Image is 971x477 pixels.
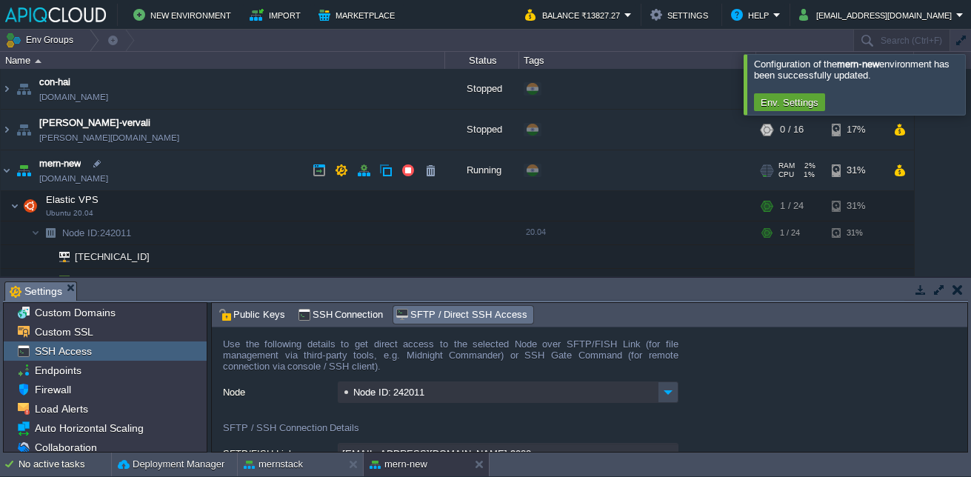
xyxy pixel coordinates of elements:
a: [TECHNICAL_ID] [73,251,152,262]
img: AMDAwAAAACH5BAEAAAAALAAAAAABAAEAAAICRAEAOw== [31,221,40,244]
div: SFTP / SSH Connection Details [223,407,678,443]
img: AMDAwAAAACH5BAEAAAAALAAAAAABAAEAAAICRAEAOw== [1,110,13,150]
a: Custom Domains [32,306,118,319]
span: CPU [778,170,794,179]
span: [TECHNICAL_ID] [73,245,152,268]
button: Settings [650,6,713,24]
div: 1 / 24 [780,191,804,221]
span: SSH Connection [298,307,384,323]
div: 31% [832,221,880,244]
div: 31% [832,191,880,221]
button: Import [250,6,305,24]
div: No active tasks [19,453,111,476]
a: Public IPv4 [73,275,127,286]
a: Endpoints [32,364,84,377]
a: Load Alerts [32,402,90,416]
button: [EMAIL_ADDRESS][DOMAIN_NAME] [799,6,956,24]
img: AMDAwAAAACH5BAEAAAAALAAAAAABAAEAAAICRAEAOw== [40,245,49,268]
a: [PERSON_NAME][DOMAIN_NAME] [39,130,179,145]
span: Node ID: [62,227,100,238]
img: AMDAwAAAACH5BAEAAAAALAAAAAABAAEAAAICRAEAOw== [10,191,19,221]
a: [DOMAIN_NAME] [39,90,108,104]
div: Name [1,52,444,69]
iframe: chat widget [909,418,956,462]
a: Custom SSL [32,325,96,338]
img: AMDAwAAAACH5BAEAAAAALAAAAAABAAEAAAICRAEAOw== [13,150,34,190]
img: AMDAwAAAACH5BAEAAAAALAAAAAABAAEAAAICRAEAOw== [1,69,13,109]
button: Marketplace [318,6,399,24]
div: Use the following details to get direct access to the selected Node over SFTP/FISH Link (for file... [223,338,678,381]
div: Running [445,150,519,190]
span: RAM [778,161,795,170]
img: APIQCloud [5,7,106,22]
button: mern-new [370,457,427,472]
img: AMDAwAAAACH5BAEAAAAALAAAAAABAAEAAAICRAEAOw== [49,245,70,268]
button: Help [731,6,773,24]
img: AMDAwAAAACH5BAEAAAAALAAAAAABAAEAAAICRAEAOw== [20,191,41,221]
label: SFTP/FISH Link [223,443,336,461]
div: Status [446,52,518,69]
button: New Environment [133,6,236,24]
span: 20.04 [526,227,546,236]
b: mern-new [837,59,878,70]
div: 31% [832,150,880,190]
span: Configuration of the environment has been successfully updated. [754,59,950,81]
img: AMDAwAAAACH5BAEAAAAALAAAAAABAAEAAAICRAEAOw== [35,59,41,63]
a: con-hai [39,75,70,90]
div: Tags [520,52,755,69]
span: Ubuntu 20.04 [46,209,93,218]
img: AMDAwAAAACH5BAEAAAAALAAAAAABAAEAAAICRAEAOw== [13,110,34,150]
img: AMDAwAAAACH5BAEAAAAALAAAAAABAAEAAAICRAEAOw== [13,69,34,109]
button: Env Groups [5,30,79,50]
span: 242011 [61,227,133,239]
div: Stopped [445,110,519,150]
div: 17% [832,110,880,150]
span: SFTP / Direct SSH Access [396,307,527,323]
a: Node ID:242011 [61,227,133,239]
a: SSH Access [32,344,94,358]
a: Auto Horizontal Scaling [32,421,146,435]
span: 1% [800,170,815,179]
span: Public IPv4 [73,269,127,292]
div: Usage [757,52,913,69]
img: AMDAwAAAACH5BAEAAAAALAAAAAABAAEAAAICRAEAOw== [40,221,61,244]
span: 2% [801,161,815,170]
span: Public Keys [218,307,285,323]
button: Env. Settings [756,96,823,109]
img: AMDAwAAAACH5BAEAAAAALAAAAAABAAEAAAICRAEAOw== [40,269,49,292]
button: Balance ₹13827.27 [525,6,624,24]
div: 1 / 24 [780,221,800,244]
div: 0 / 16 [780,110,804,150]
a: mern-new [39,156,81,171]
a: [PERSON_NAME]-vervali [39,116,150,130]
button: mernstack [244,457,303,472]
img: AMDAwAAAACH5BAEAAAAALAAAAAABAAEAAAICRAEAOw== [49,269,70,292]
span: Settings [10,282,62,301]
a: Collaboration [32,441,99,454]
label: Node [223,381,336,400]
a: Firewall [32,383,73,396]
button: Deployment Manager [118,457,224,472]
div: Stopped [445,69,519,109]
span: Elastic VPS [44,193,101,206]
a: [DOMAIN_NAME] [39,171,108,186]
a: Elastic VPSUbuntu 20.04 [44,194,101,205]
img: AMDAwAAAACH5BAEAAAAALAAAAAABAAEAAAICRAEAOw== [1,150,13,190]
